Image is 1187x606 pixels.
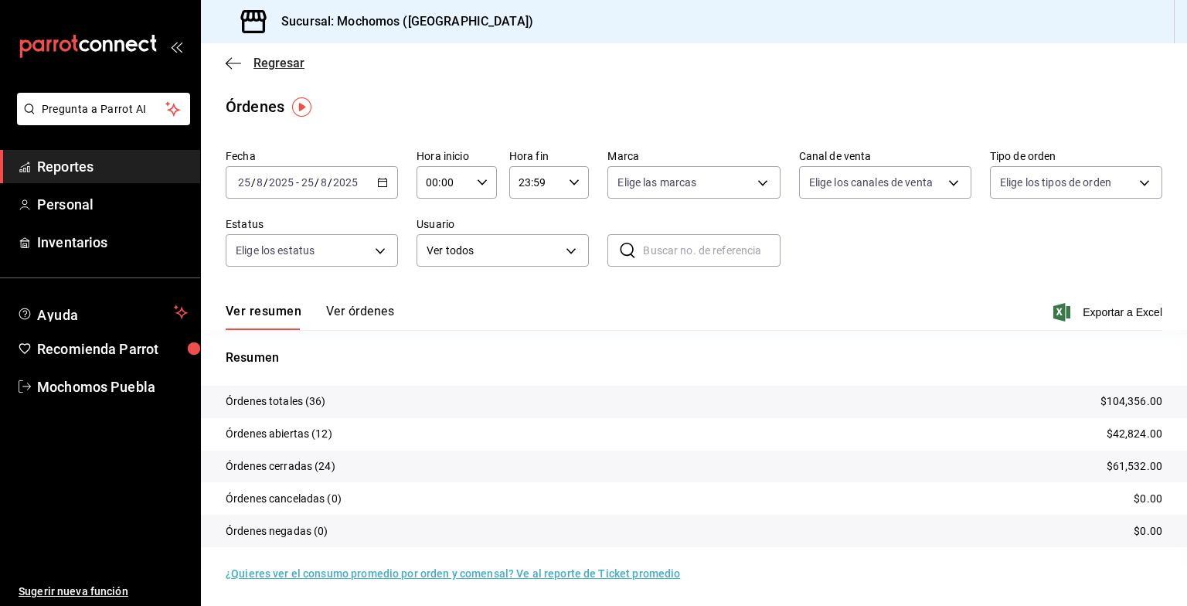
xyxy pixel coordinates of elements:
input: -- [301,176,315,189]
label: Hora fin [509,151,590,162]
span: Sugerir nueva función [19,584,188,600]
label: Hora inicio [417,151,497,162]
input: -- [256,176,264,189]
label: Estatus [226,219,398,230]
div: navigation tabs [226,304,394,330]
p: Órdenes totales (36) [226,393,326,410]
button: Ver órdenes [326,304,394,330]
p: $104,356.00 [1100,393,1162,410]
input: ---- [332,176,359,189]
input: -- [237,176,251,189]
label: Tipo de orden [990,151,1162,162]
span: / [315,176,319,189]
button: Ver resumen [226,304,301,330]
span: Ver todos [427,243,560,259]
p: $61,532.00 [1107,458,1162,475]
div: Órdenes [226,95,284,118]
input: ---- [268,176,294,189]
span: / [264,176,268,189]
label: Marca [607,151,780,162]
button: open_drawer_menu [170,40,182,53]
span: Mochomos Puebla [37,376,188,397]
span: Pregunta a Parrot AI [42,101,166,117]
input: Buscar no. de referencia [643,235,780,266]
span: / [251,176,256,189]
p: Órdenes canceladas (0) [226,491,342,507]
span: Recomienda Parrot [37,339,188,359]
label: Fecha [226,151,398,162]
span: / [328,176,332,189]
img: Tooltip marker [292,97,311,117]
label: Usuario [417,219,589,230]
span: Elige los tipos de orden [1000,175,1111,190]
label: Canal de venta [799,151,971,162]
button: Regresar [226,56,304,70]
span: Ayuda [37,303,168,322]
p: Órdenes abiertas (12) [226,426,332,442]
p: Órdenes negadas (0) [226,523,328,540]
button: Pregunta a Parrot AI [17,93,190,125]
button: Exportar a Excel [1056,303,1162,322]
p: Órdenes cerradas (24) [226,458,335,475]
span: Reportes [37,156,188,177]
p: $0.00 [1134,523,1162,540]
p: Resumen [226,349,1162,367]
span: Elige las marcas [617,175,696,190]
p: $42,824.00 [1107,426,1162,442]
span: Regresar [253,56,304,70]
span: Inventarios [37,232,188,253]
a: ¿Quieres ver el consumo promedio por orden y comensal? Ve al reporte de Ticket promedio [226,567,680,580]
h3: Sucursal: Mochomos ([GEOGRAPHIC_DATA]) [269,12,533,31]
p: $0.00 [1134,491,1162,507]
span: - [296,176,299,189]
input: -- [320,176,328,189]
span: Elige los canales de venta [809,175,933,190]
span: Elige los estatus [236,243,315,258]
a: Pregunta a Parrot AI [11,112,190,128]
span: Personal [37,194,188,215]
